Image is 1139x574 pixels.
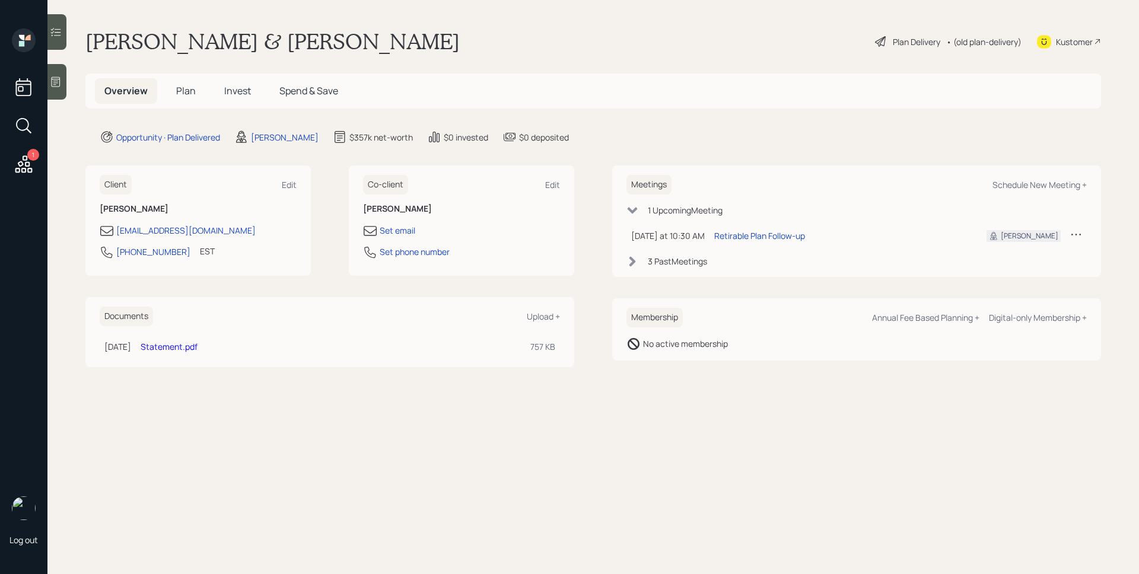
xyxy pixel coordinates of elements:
div: $357k net-worth [349,131,413,143]
div: • (old plan-delivery) [946,36,1022,48]
span: Overview [104,84,148,97]
div: Set phone number [380,245,450,258]
div: Opportunity · Plan Delivered [116,131,220,143]
h6: Co-client [363,175,408,194]
div: Retirable Plan Follow-up [714,229,805,242]
div: Edit [545,179,560,190]
div: 1 [27,149,39,161]
div: [DATE] at 10:30 AM [631,229,705,242]
div: Kustomer [1056,36,1093,48]
h6: Documents [100,307,153,326]
div: No active membership [643,337,728,350]
div: Schedule New Meeting + [992,179,1087,190]
div: Log out [9,534,38,546]
div: [PERSON_NAME] [1001,231,1058,241]
h6: [PERSON_NAME] [363,204,560,214]
div: Annual Fee Based Planning + [872,312,979,323]
div: Set email [380,224,415,237]
h6: [PERSON_NAME] [100,204,297,214]
img: james-distasi-headshot.png [12,496,36,520]
h6: Client [100,175,132,194]
h1: [PERSON_NAME] & [PERSON_NAME] [85,28,460,55]
div: EST [200,245,215,257]
div: Digital-only Membership + [989,312,1087,323]
div: Plan Delivery [893,36,940,48]
div: 757 KB [530,340,555,353]
div: $0 deposited [519,131,569,143]
div: [PHONE_NUMBER] [116,245,190,258]
div: [PERSON_NAME] [251,131,319,143]
div: [EMAIL_ADDRESS][DOMAIN_NAME] [116,224,256,237]
a: Statement.pdf [141,341,198,352]
div: Upload + [527,311,560,322]
div: [DATE] [104,340,131,353]
div: $0 invested [444,131,488,143]
div: 3 Past Meeting s [648,255,707,267]
span: Invest [224,84,251,97]
div: Edit [282,179,297,190]
h6: Membership [626,308,683,327]
div: 1 Upcoming Meeting [648,204,723,216]
span: Spend & Save [279,84,338,97]
span: Plan [176,84,196,97]
h6: Meetings [626,175,672,194]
